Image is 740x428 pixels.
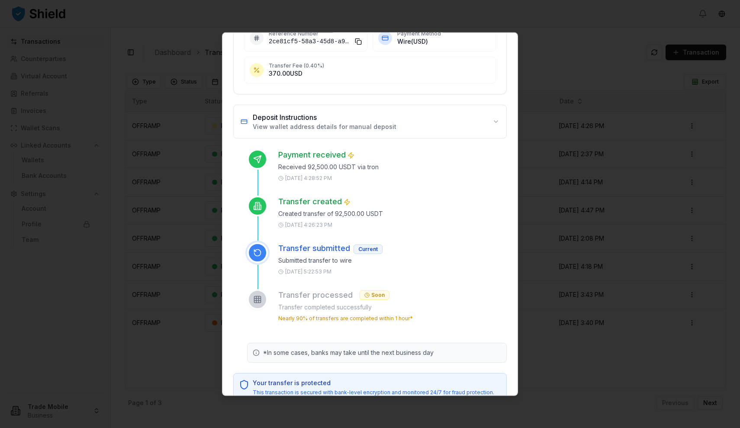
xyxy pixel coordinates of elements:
div: Current [354,244,383,254]
p: Transfer completed successfully [278,302,507,311]
h3: Transfer created [278,195,351,207]
p: Wire ( USD ) [397,37,490,45]
p: Nearly 90% of transfers are completed within 1 hour* [278,315,413,322]
h3: Deposit Instructions [253,112,396,122]
div: Soon [360,290,389,299]
button: Deposit InstructionsView wallet address details for manual deposit [234,105,506,138]
p: Payment Method [397,30,490,37]
p: Received 92,500.00 USDT via tron [278,162,507,171]
span: 2ce81cf5-58a3-45d8-a91d-aaec30884022 [269,37,351,45]
p: This transaction is secured with bank-level encryption and monitored 24/7 for fraud protection. [253,389,494,396]
p: View wallet address details for manual deposit [253,122,396,131]
p: [DATE] 4:26:23 PM [285,221,332,228]
p: Your transfer is protected [253,378,494,387]
p: Transfer Fee ( 0.40 %) [269,62,490,69]
p: *In some cases, banks may take until the next business day [263,348,434,357]
h3: Transfer processed [278,289,353,301]
p: 370.00 USD [269,69,490,77]
p: Created transfer of 92,500.00 USDT [278,209,507,218]
p: Submitted transfer to wire [278,256,507,264]
p: [DATE] 5:22:53 PM [285,268,331,275]
h3: Transfer submitted [278,242,383,254]
p: Reference Number [269,30,362,37]
p: [DATE] 4:28:52 PM [285,174,332,181]
h3: Payment received [278,148,354,161]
